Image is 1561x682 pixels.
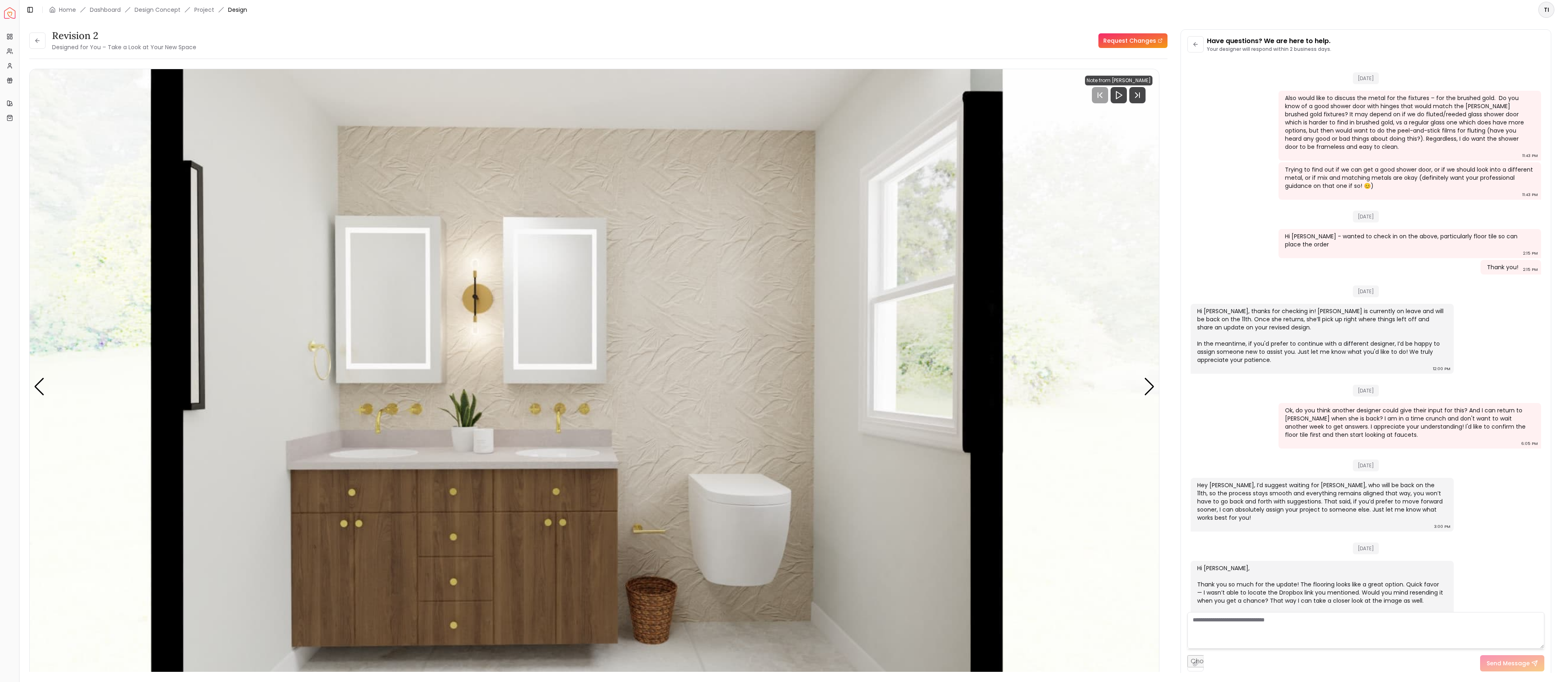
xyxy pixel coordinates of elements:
[1207,36,1331,46] p: Have questions? We are here to help.
[4,7,15,19] img: Spacejoy Logo
[1539,2,1554,17] span: TI
[1098,33,1167,48] a: Request Changes
[1285,406,1533,439] div: Ok, do you think another designer could give their input for this? And I can return to [PERSON_NA...
[1353,543,1379,554] span: [DATE]
[49,6,247,14] nav: breadcrumb
[1207,46,1331,52] p: Your designer will respond within 2 business days.
[1522,191,1538,199] div: 11:43 PM
[59,6,76,14] a: Home
[1285,166,1533,190] div: Trying to find out if we can get a good shower door, or if we should look into a different metal,...
[1197,307,1446,364] div: Hi [PERSON_NAME], thanks for checking in! [PERSON_NAME] is currently on leave and will be back on...
[1521,440,1538,448] div: 6:05 PM
[1523,266,1538,274] div: 2:15 PM
[34,378,45,396] div: Previous slide
[4,7,15,19] a: Spacejoy
[1433,365,1450,373] div: 12:00 PM
[1522,152,1538,160] div: 11:43 PM
[1285,232,1533,248] div: Hi [PERSON_NAME] - wanted to check in on the above, particularly floor tile so can place the order
[1353,285,1379,297] span: [DATE]
[1434,523,1450,531] div: 3:00 PM
[1144,378,1155,396] div: Next slide
[90,6,121,14] a: Dashboard
[1285,94,1533,151] div: Also would like to discuss the metal for the fixtures – for the brushed gold. Do you know of a go...
[1197,481,1446,522] div: Hey [PERSON_NAME], I’d suggest waiting for [PERSON_NAME], who will be back on the 11th, so the pr...
[1538,2,1554,18] button: TI
[1353,72,1379,84] span: [DATE]
[1487,263,1518,271] div: Thank you!
[1353,385,1379,397] span: [DATE]
[194,6,214,14] a: Project
[228,6,247,14] span: Design
[1085,76,1152,85] div: Note from [PERSON_NAME]
[135,6,180,14] li: Design Concept
[1129,87,1146,103] svg: Next Track
[52,29,196,42] h3: Revision 2
[1353,211,1379,222] span: [DATE]
[1114,90,1124,100] svg: Play
[52,43,196,51] small: Designed for You – Take a Look at Your New Space
[1353,460,1379,471] span: [DATE]
[1523,249,1538,257] div: 2:15 PM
